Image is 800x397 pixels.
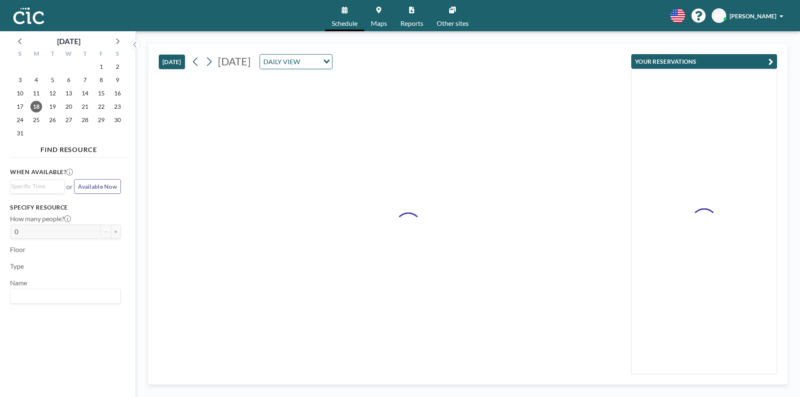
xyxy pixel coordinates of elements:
[79,114,91,126] span: Thursday, August 28, 2025
[63,101,75,112] span: Wednesday, August 20, 2025
[30,101,42,112] span: Monday, August 18, 2025
[63,114,75,126] span: Wednesday, August 27, 2025
[10,262,24,270] label: Type
[10,204,121,211] h3: Specify resource
[79,87,91,99] span: Thursday, August 14, 2025
[260,55,332,69] div: Search for option
[101,225,111,239] button: -
[74,179,121,194] button: Available Now
[109,49,125,60] div: S
[47,101,58,112] span: Tuesday, August 19, 2025
[112,114,123,126] span: Saturday, August 30, 2025
[10,279,27,287] label: Name
[715,12,723,20] span: NS
[61,49,77,60] div: W
[14,87,26,99] span: Sunday, August 10, 2025
[112,74,123,86] span: Saturday, August 9, 2025
[631,54,777,69] button: YOUR RESERVATIONS
[12,49,28,60] div: S
[10,215,71,223] label: How many people?
[14,101,26,112] span: Sunday, August 17, 2025
[47,74,58,86] span: Tuesday, August 5, 2025
[10,180,64,192] div: Search for option
[111,225,121,239] button: +
[63,74,75,86] span: Wednesday, August 6, 2025
[262,56,302,67] span: DAILY VIEW
[95,114,107,126] span: Friday, August 29, 2025
[79,74,91,86] span: Thursday, August 7, 2025
[95,101,107,112] span: Friday, August 22, 2025
[77,49,93,60] div: T
[30,114,42,126] span: Monday, August 25, 2025
[10,142,127,154] h4: FIND RESOURCE
[14,114,26,126] span: Sunday, August 24, 2025
[95,74,107,86] span: Friday, August 8, 2025
[95,87,107,99] span: Friday, August 15, 2025
[371,20,387,27] span: Maps
[112,61,123,72] span: Saturday, August 2, 2025
[78,183,117,190] span: Available Now
[47,87,58,99] span: Tuesday, August 12, 2025
[437,20,469,27] span: Other sites
[14,127,26,139] span: Sunday, August 31, 2025
[11,291,116,302] input: Search for option
[57,35,80,47] div: [DATE]
[10,289,120,303] div: Search for option
[218,55,251,67] span: [DATE]
[45,49,61,60] div: T
[66,182,72,191] span: or
[28,49,45,60] div: M
[95,61,107,72] span: Friday, August 1, 2025
[112,101,123,112] span: Saturday, August 23, 2025
[79,101,91,112] span: Thursday, August 21, 2025
[112,87,123,99] span: Saturday, August 16, 2025
[47,114,58,126] span: Tuesday, August 26, 2025
[332,20,357,27] span: Schedule
[400,20,423,27] span: Reports
[13,7,44,24] img: organization-logo
[10,245,25,254] label: Floor
[159,55,185,69] button: [DATE]
[63,87,75,99] span: Wednesday, August 13, 2025
[302,56,318,67] input: Search for option
[30,87,42,99] span: Monday, August 11, 2025
[730,12,776,20] span: [PERSON_NAME]
[93,49,109,60] div: F
[30,74,42,86] span: Monday, August 4, 2025
[14,74,26,86] span: Sunday, August 3, 2025
[11,182,60,191] input: Search for option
